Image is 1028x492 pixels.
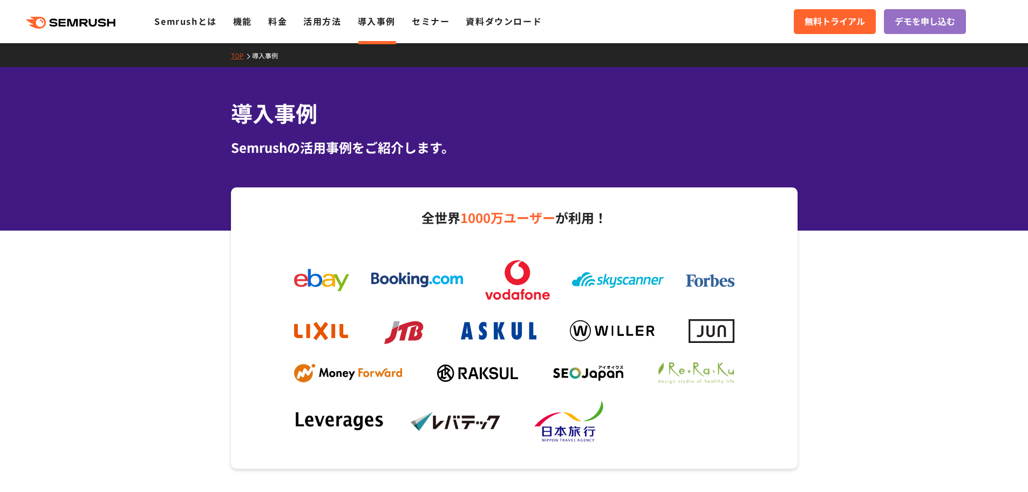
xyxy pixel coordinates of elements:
img: seojapan [553,366,623,381]
img: askul [461,322,536,340]
span: 無料トライアル [805,15,865,29]
img: vodafone [485,260,550,300]
img: jtb [382,316,427,347]
a: Semrushとは [154,15,216,28]
img: willer [570,320,655,341]
a: 資料ダウンロード [466,15,542,28]
a: 機能 [233,15,252,28]
a: 導入事例 [252,51,286,60]
a: 料金 [268,15,287,28]
img: raksul [437,365,518,382]
img: mf [294,364,402,383]
a: 活用方法 [303,15,341,28]
a: TOP [231,51,252,60]
span: デモを申し込む [895,15,955,29]
a: セミナー [412,15,450,28]
img: ReRaKu [658,362,734,384]
p: 全世界 が利用！ [283,206,745,229]
img: ebay [294,269,349,291]
div: Semrushの活用事例をご紹介します。 [231,138,798,157]
img: levtech [410,412,502,432]
img: forbes [686,274,734,287]
a: デモを申し込む [884,9,966,34]
img: skyscanner [572,272,664,288]
img: jun [689,319,734,342]
img: booking [371,272,463,287]
a: 無料トライアル [794,9,876,34]
a: 導入事例 [358,15,396,28]
img: nta [526,400,618,443]
img: dummy [642,410,734,433]
h1: 導入事例 [231,97,798,129]
img: lixil [294,322,348,340]
img: leverages [294,411,386,433]
span: 1000万ユーザー [460,208,555,227]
